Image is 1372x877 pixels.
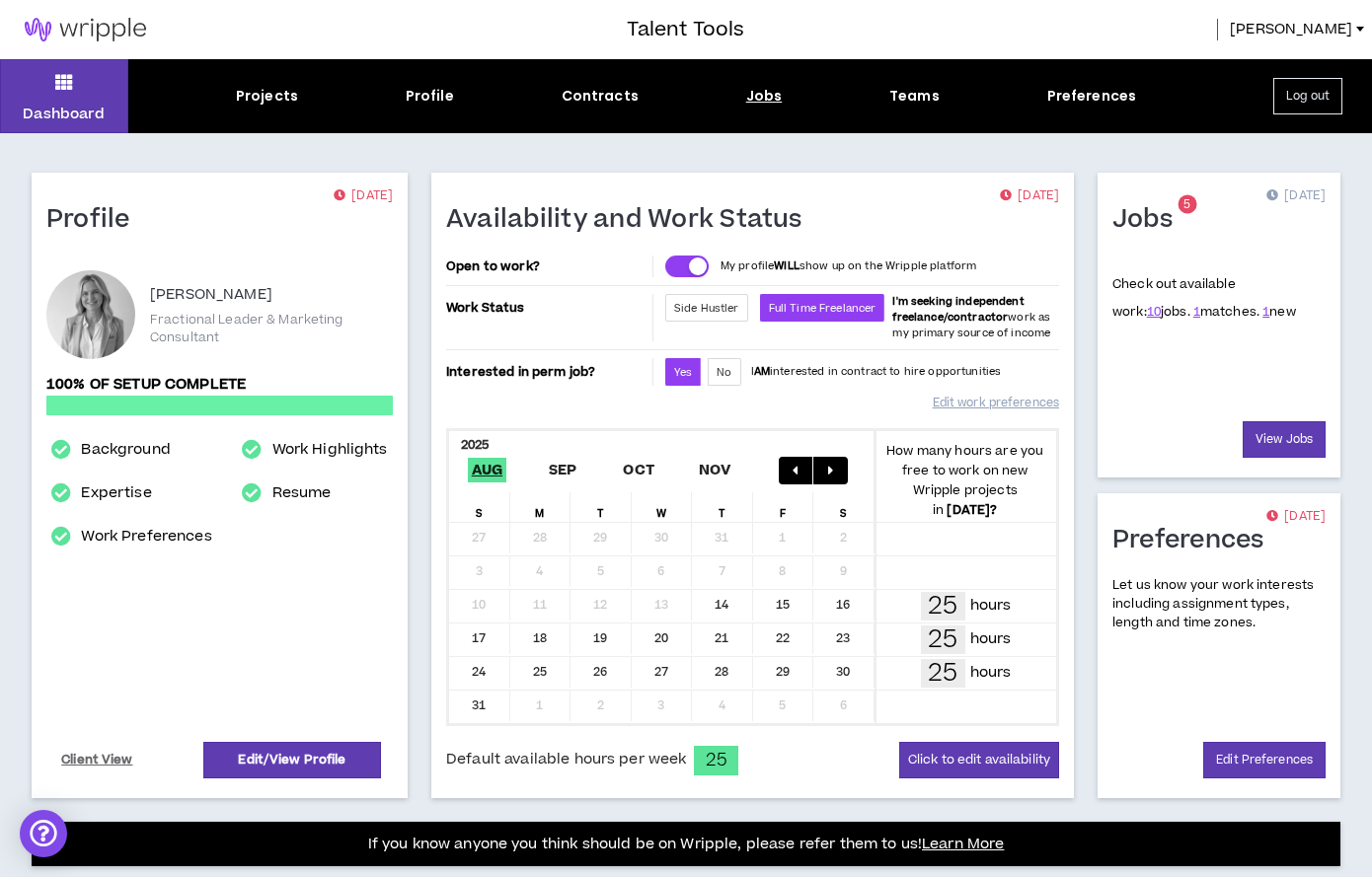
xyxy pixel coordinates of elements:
[1262,303,1269,321] a: 1
[1183,196,1190,213] span: 5
[446,358,648,386] p: Interested in perm job?
[449,492,510,522] div: S
[461,436,490,454] b: 2025
[674,365,692,380] span: Yes
[203,742,381,778] a: Edit/View Profile
[562,86,639,107] div: Contracts
[81,481,151,505] a: Expertise
[571,492,632,522] div: T
[1112,204,1187,236] h1: Jobs
[545,458,581,482] span: Sep
[236,86,298,107] div: Projects
[510,492,572,522] div: M
[922,834,1004,854] a: Learn More
[813,492,875,522] div: S
[1273,78,1342,114] button: Log out
[899,742,1059,778] button: Click to edit availability
[1193,303,1259,321] span: matches.
[717,365,731,380] span: No
[468,458,507,482] span: Aug
[1147,303,1161,321] a: 10
[334,186,393,206] p: [DATE]
[1047,86,1137,107] div: Preferences
[1203,742,1326,778] a: Edit Preferences
[754,364,770,379] strong: AM
[970,595,1012,617] p: hours
[446,749,686,770] span: Default available hours per week
[1193,303,1200,321] a: 1
[875,441,1057,520] p: How many hours are you free to work on new Wripple projects in
[751,364,1002,380] p: I interested in contract to hire opportunities
[20,810,67,857] div: Open Intercom Messenger
[892,294,1024,325] b: I'm seeking independent freelance/contractor
[23,104,105,124] p: Dashboard
[746,86,783,107] div: Jobs
[933,386,1059,420] a: Edit work preferences
[1112,525,1279,556] h1: Preferences
[1112,576,1326,633] p: Let us know your work interests including assignment types, length and time zones.
[892,294,1050,340] span: work as my primary source of income
[753,492,814,522] div: F
[1266,507,1326,527] p: [DATE]
[368,833,1005,856] p: If you know anyone you think should be on Wripple, please refer them to us!
[446,258,648,274] p: Open to work?
[970,628,1012,650] p: hours
[970,662,1012,684] p: hours
[1230,19,1352,40] span: [PERSON_NAME]
[81,525,211,548] a: Work Preferences
[674,301,739,316] span: Side Hustler
[695,458,735,482] span: Nov
[150,283,272,307] p: [PERSON_NAME]
[406,86,454,107] div: Profile
[1243,421,1326,458] a: View Jobs
[1266,186,1326,206] p: [DATE]
[619,458,658,482] span: Oct
[774,258,800,273] strong: WILL
[272,438,388,462] a: Work Highlights
[1178,195,1196,214] sup: 5
[1262,303,1296,321] span: new
[46,204,145,236] h1: Profile
[632,492,693,522] div: W
[46,270,135,359] div: Louise L.
[1000,186,1059,206] p: [DATE]
[81,438,170,462] a: Background
[446,294,648,322] p: Work Status
[721,258,976,274] p: My profile show up on the Wripple platform
[1147,303,1190,321] span: jobs.
[58,743,136,777] a: Client View
[627,15,744,44] h3: Talent Tools
[150,311,393,346] p: Fractional Leader & Marketing Consultant
[692,492,753,522] div: T
[272,481,332,505] a: Resume
[46,374,393,396] p: 100% of setup complete
[889,86,940,107] div: Teams
[446,204,817,236] h1: Availability and Work Status
[1112,275,1296,321] p: Check out available work:
[947,501,997,519] b: [DATE] ?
